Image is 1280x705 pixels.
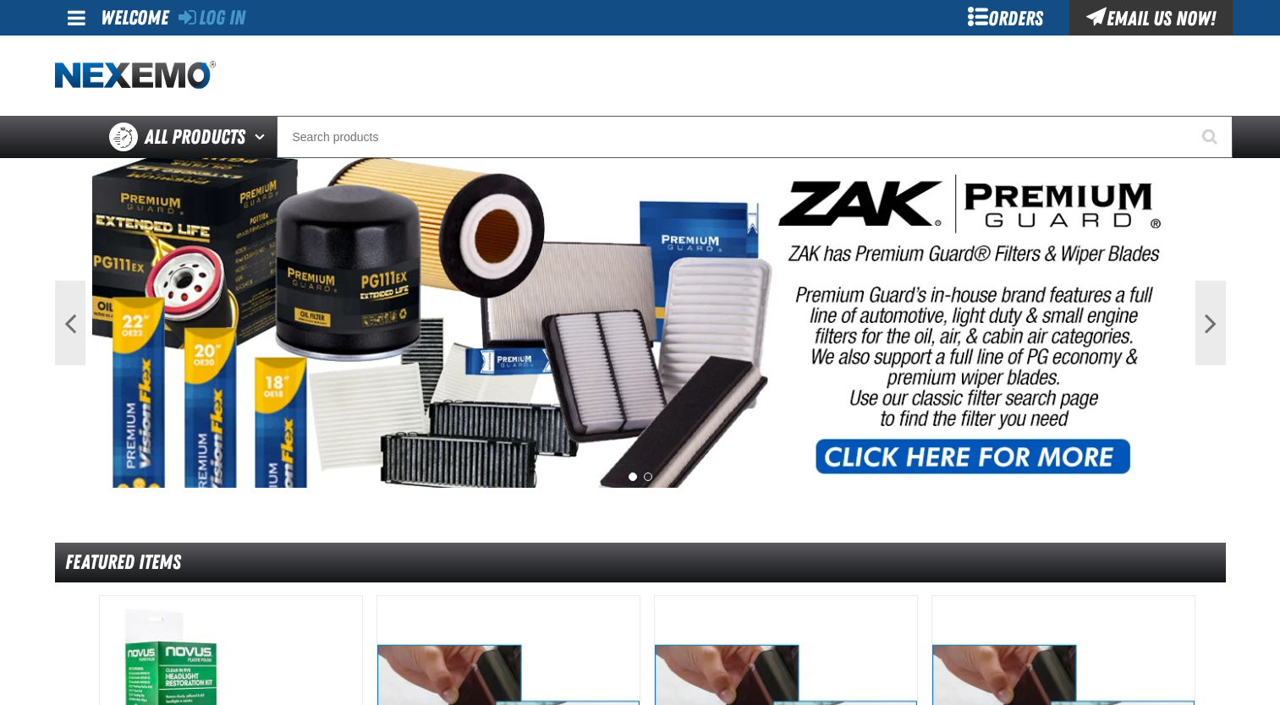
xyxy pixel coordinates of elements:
[55,281,85,365] button: Previous
[1190,116,1233,158] button: Start Searching
[55,543,1226,582] div: Featured Items
[629,473,637,481] button: 1 of 2
[179,6,245,30] a: Log In
[1195,281,1226,365] button: Next
[55,61,216,90] img: Nexemo logo
[277,116,1233,158] input: Search
[92,158,1189,488] img: PG Filters & Wipers
[145,122,245,152] span: All Products
[249,116,277,158] button: Open All Products pages
[644,473,652,481] button: 2 of 2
